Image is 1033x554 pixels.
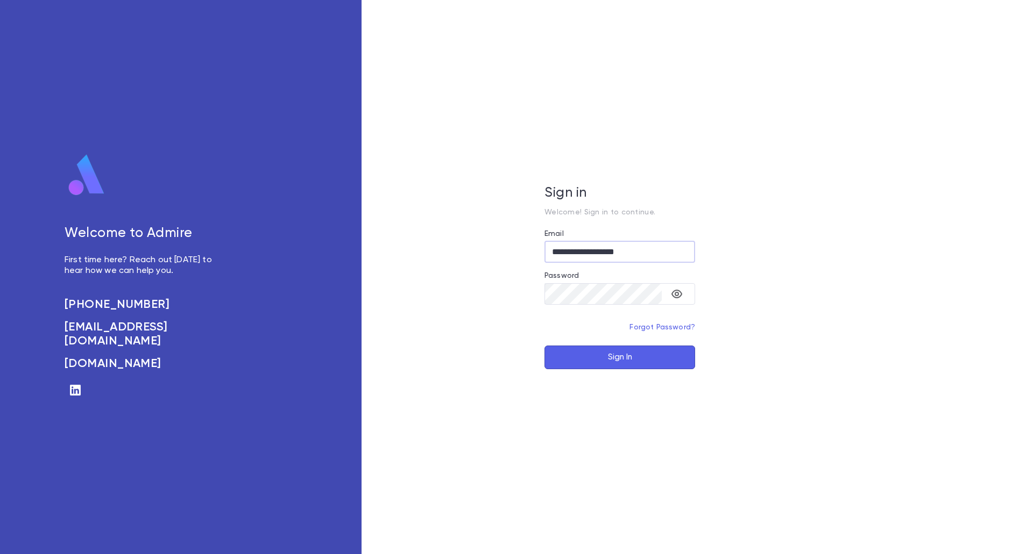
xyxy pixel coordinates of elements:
a: Forgot Password? [629,323,695,331]
h5: Sign in [544,185,695,202]
img: logo [65,154,109,197]
p: First time here? Reach out [DATE] to hear how we can help you. [65,255,224,276]
label: Email [544,229,564,238]
p: Welcome! Sign in to continue. [544,208,695,217]
h5: Welcome to Admire [65,226,224,242]
a: [PHONE_NUMBER] [65,298,224,312]
label: Password [544,271,579,280]
a: [DOMAIN_NAME] [65,357,224,371]
button: Sign In [544,346,695,369]
a: [EMAIL_ADDRESS][DOMAIN_NAME] [65,320,224,348]
button: toggle password visibility [666,283,688,305]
